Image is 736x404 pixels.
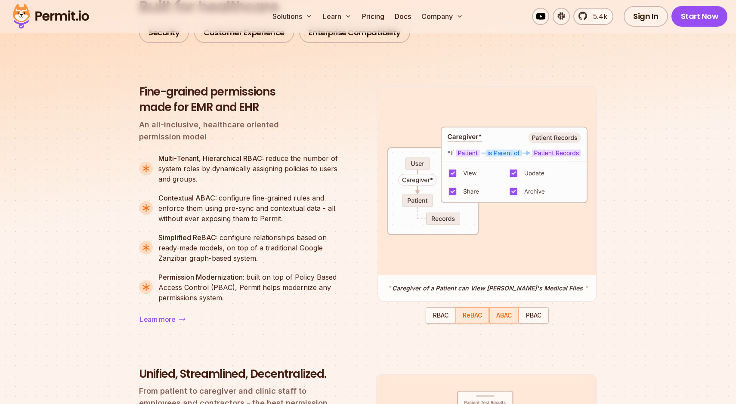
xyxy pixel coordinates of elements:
img: Permit logo [9,2,93,31]
p: Caregiver of a Patient can View [PERSON_NAME]'s Medical Files [387,284,588,293]
span: ABAC [496,311,512,319]
strong: Contextual ABAC: [158,194,219,202]
a: Docs [391,8,414,25]
button: Learn [319,8,355,25]
a: Sign In [624,6,668,27]
h3: Unified, Streamlined, Decentralized. [139,367,346,382]
div: built on top of Policy Based Access Control (PBAC), Permit helps modernize any permissions system. [158,272,346,303]
span: RBAC [433,311,448,319]
a: Learn more [139,313,186,325]
div: configure fine-grained rules and enforce them using pre-sync and contextual data - all without ev... [158,193,346,224]
span: ReBAC [463,311,482,319]
h3: Fine-grained permissions made for EMR and EHR [139,84,346,115]
a: Pricing [359,8,388,25]
span: Learn more [140,314,175,324]
span: " [584,284,588,292]
span: PBAC [526,311,541,319]
button: Solutions [269,8,316,25]
p: An all-inclusive, healthcare oriented permission model [139,119,346,143]
strong: Simplified ReBAC: [158,233,220,242]
span: " [387,284,390,292]
div: reduce the number of system roles by dynamically assigning policies to users and groups. [158,153,346,184]
strong: Permission Modernization: [158,273,246,281]
a: 5.4k [573,8,613,25]
a: Start Now [671,6,728,27]
strong: Multi-Tenant, Hierarchical RBAC: [158,154,266,163]
img: ReBAC [387,126,588,235]
button: Company [418,8,467,25]
span: 5.4k [588,11,607,22]
div: configure relationships based on ready-made models, on top of a traditional Google Zanzibar graph... [158,232,346,263]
